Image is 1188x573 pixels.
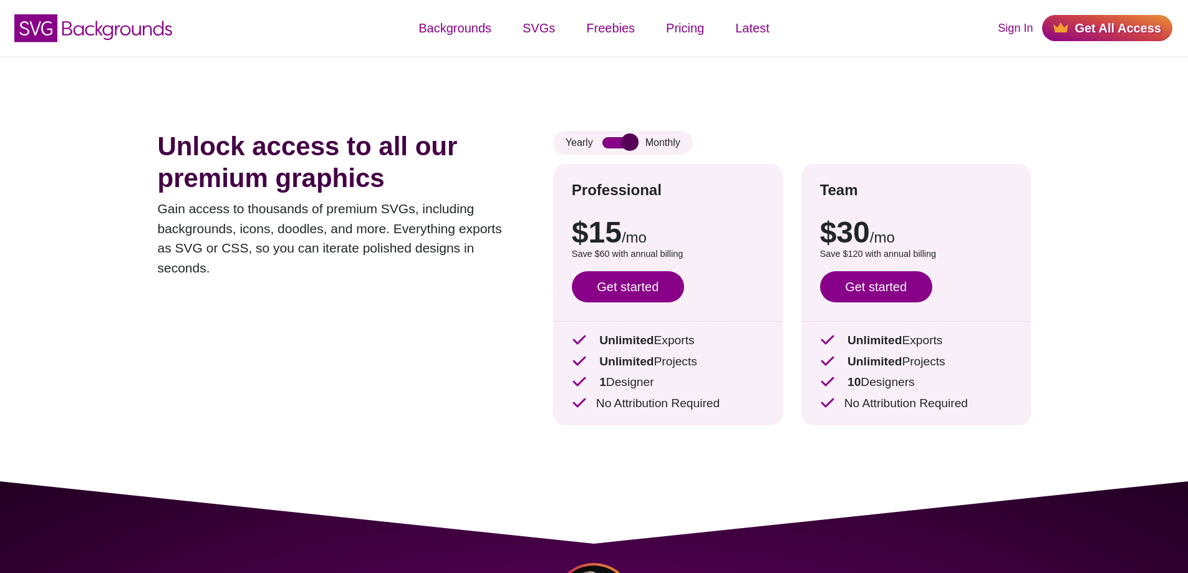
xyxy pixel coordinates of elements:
strong: Unlimited [848,355,902,368]
strong: 10 [848,375,861,388]
p: Gain access to thousands of premium SVGs, including backgrounds, icons, doodles, and more. Everyt... [158,199,516,277]
p: Exports [820,332,1012,350]
p: Projects [820,353,1012,371]
a: Get started [820,271,932,302]
p: No Attribution Required [572,395,764,413]
strong: Unlimited [599,334,654,347]
p: No Attribution Required [820,395,1012,413]
div: Yearly Monthly [553,131,693,155]
a: Pricing [650,9,720,47]
h1: Unlock access to all our premium graphics [158,131,516,194]
a: SVGs [507,9,571,47]
strong: 1 [599,375,606,388]
p: Designer [572,373,764,392]
a: Latest [720,9,785,47]
p: Save $120 with annual billing [820,248,1012,261]
strong: Professional [572,181,662,198]
p: Designers [820,373,1012,392]
p: $30 [820,218,1012,248]
strong: Unlimited [599,355,654,368]
span: /mo [870,229,895,246]
p: $15 [572,218,764,248]
a: Get All Access [1042,15,1172,41]
a: Freebies [571,9,650,47]
p: Projects [572,353,764,371]
p: Exports [572,332,764,350]
strong: Unlimited [848,334,902,347]
a: Get started [572,271,684,302]
strong: Team [820,181,858,198]
a: Sign In [998,20,1033,37]
a: Backgrounds [403,9,507,47]
span: /mo [622,229,647,246]
p: Save $60 with annual billing [572,248,764,261]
